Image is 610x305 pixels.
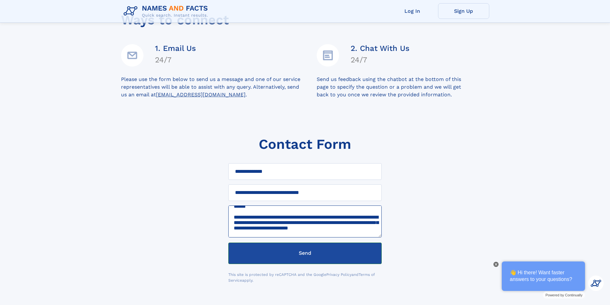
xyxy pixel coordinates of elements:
[317,76,489,99] div: Send us feedback using the chatbot at the bottom of this page to specify the question or a proble...
[121,44,143,67] img: Email Address Icon
[588,276,604,291] img: Kevin
[438,3,489,19] a: Sign Up
[387,3,438,19] a: Log In
[155,55,196,64] h4: 24/7
[121,76,317,99] div: Please use the form below to send us a message and one of our service representatives will be abl...
[155,44,196,53] h4: 1. Email Us
[326,272,352,277] a: Privacy Policy
[228,272,375,283] a: Terms of Service
[228,272,382,283] div: This site is protected by reCAPTCHA and the Google and apply.
[351,55,410,64] h4: 24/7
[121,3,213,20] img: Logo Names and Facts
[495,263,497,266] img: Close
[351,44,410,53] h4: 2. Chat With Us
[228,205,382,237] textarea: To enrich screen reader interactions, please activate Accessibility in Grammarly extension settings
[259,136,351,152] h1: Contact Form
[545,293,582,297] span: Powered by Continually
[317,44,339,67] img: Details Icon
[156,92,246,98] a: [EMAIL_ADDRESS][DOMAIN_NAME]
[228,243,382,264] button: Send
[502,261,585,291] div: 👋 Hi there! Want faster answers to your questions?
[543,292,585,299] a: Powered by Continually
